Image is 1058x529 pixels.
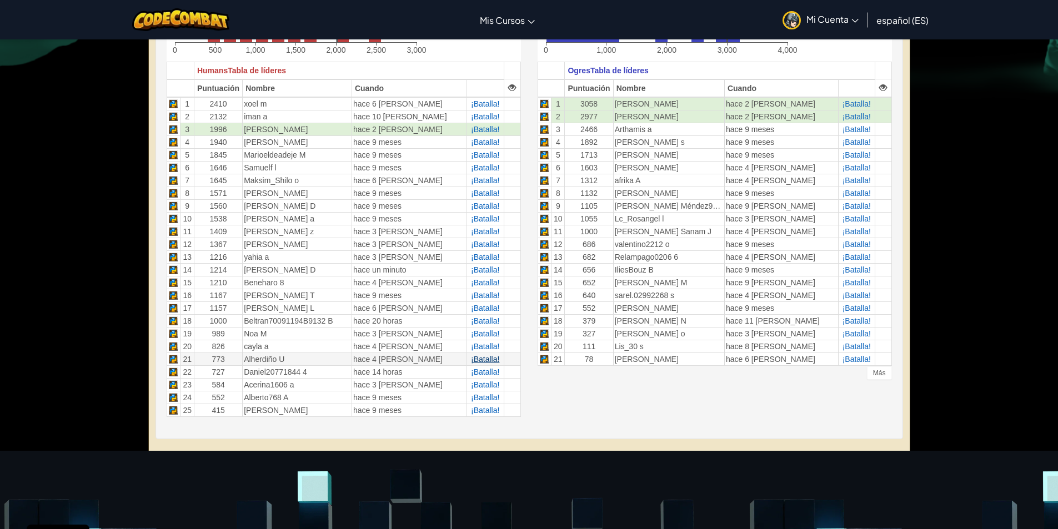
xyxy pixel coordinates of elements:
[843,304,871,313] a: ¡Batalla!
[194,238,242,250] td: 1367
[565,250,613,263] td: 682
[538,225,551,238] td: Python
[194,79,242,97] th: Puntuación
[471,163,499,172] a: ¡Batalla!
[613,225,724,238] td: [PERSON_NAME] Sanam J
[471,380,499,389] span: ¡Batalla!
[180,212,194,225] td: 10
[551,187,565,199] td: 8
[352,314,467,327] td: hace 20 horas
[471,125,499,134] a: ¡Batalla!
[243,79,352,97] th: Nombre
[565,225,613,238] td: 1000
[326,46,345,54] text: 2,000
[538,301,551,314] td: Python
[167,161,180,174] td: Python
[243,225,352,238] td: [PERSON_NAME] z
[538,289,551,301] td: Python
[843,329,871,338] a: ¡Batalla!
[167,123,180,135] td: Python
[243,314,352,327] td: Beltran70091194B9132 B
[538,276,551,289] td: Python
[843,253,871,261] a: ¡Batalla!
[167,187,180,199] td: Python
[613,123,724,135] td: Arthamis a
[565,79,613,97] th: Puntuación
[724,79,838,97] th: Cuando
[228,66,286,75] span: Tabla de líderes
[613,79,724,97] th: Nombre
[724,135,838,148] td: hace 9 meses
[783,11,801,29] img: avatar
[243,212,352,225] td: [PERSON_NAME] a
[843,278,871,287] span: ¡Batalla!
[843,201,871,210] a: ¡Batalla!
[167,212,180,225] td: Python
[197,66,228,75] span: Humans
[551,135,565,148] td: 4
[180,289,194,301] td: 16
[471,393,499,402] a: ¡Batalla!
[471,227,499,236] span: ¡Batalla!
[843,342,871,351] a: ¡Batalla!
[613,250,724,263] td: Relampago0206 6
[194,123,242,135] td: 1996
[352,212,467,225] td: hace 9 meses
[538,174,551,187] td: Python
[867,366,892,380] div: Más
[551,289,565,301] td: 16
[352,174,467,187] td: hace 6 [PERSON_NAME]
[471,201,499,210] span: ¡Batalla!
[194,250,242,263] td: 1216
[551,301,565,314] td: 17
[724,238,838,250] td: hace 9 meses
[538,199,551,212] td: Python
[843,355,871,364] a: ¡Batalla!
[843,99,871,108] a: ¡Batalla!
[843,163,871,172] a: ¡Batalla!
[613,199,724,212] td: [PERSON_NAME] Méndez90207549 M
[843,112,871,121] a: ¡Batalla!
[613,238,724,250] td: valentino2212 o
[538,212,551,225] td: Python
[180,148,194,161] td: 5
[843,265,871,274] a: ¡Batalla!
[471,240,499,249] span: ¡Batalla!
[471,112,499,121] span: ¡Batalla!
[243,276,352,289] td: Beneharo 8
[243,301,352,314] td: [PERSON_NAME] L
[843,240,871,249] a: ¡Batalla!
[180,263,194,276] td: 14
[471,278,499,287] a: ¡Batalla!
[180,199,194,212] td: 9
[565,135,613,148] td: 1892
[551,225,565,238] td: 11
[538,161,551,174] td: Python
[471,214,499,223] span: ¡Batalla!
[194,148,242,161] td: 1845
[471,189,499,198] a: ¡Batalla!
[717,46,736,54] text: 3,000
[843,227,871,236] a: ¡Batalla!
[724,225,838,238] td: hace 4 [PERSON_NAME]
[194,97,242,110] td: 2410
[471,342,499,351] a: ¡Batalla!
[538,148,551,161] td: Python
[194,212,242,225] td: 1538
[613,263,724,276] td: IliesBouz B
[613,135,724,148] td: [PERSON_NAME] s
[471,329,499,338] span: ¡Batalla!
[806,13,859,25] span: Mi Cuenta
[538,110,551,123] td: Python
[843,291,871,300] a: ¡Batalla!
[551,110,565,123] td: 2
[480,14,525,26] span: Mis Cursos
[471,355,499,364] span: ¡Batalla!
[538,97,551,110] td: Python
[180,314,194,327] td: 18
